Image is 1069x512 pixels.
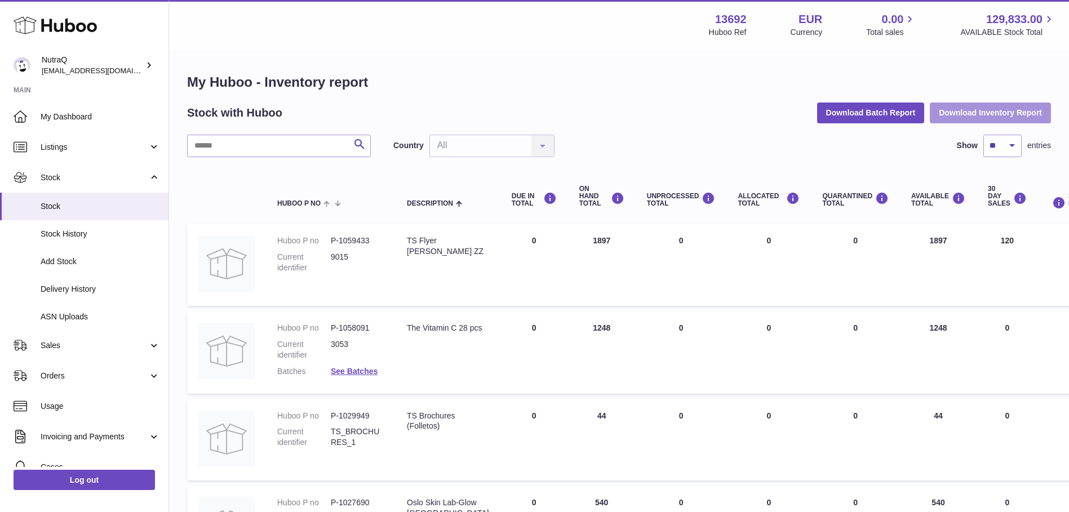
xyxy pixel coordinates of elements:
dt: Batches [277,366,331,377]
label: Show [957,140,978,151]
dd: TS_BROCHURES_1 [331,426,384,448]
td: 0 [500,399,568,481]
div: AVAILABLE Total [911,192,965,207]
span: Description [407,200,453,207]
a: 0.00 Total sales [866,12,916,38]
td: 1248 [900,311,977,394]
div: NutraQ [42,55,143,76]
dt: Huboo P no [277,323,331,333]
span: 129,833.00 [986,12,1043,27]
td: 0 [500,311,568,394]
a: Log out [14,470,155,490]
a: 129,833.00 AVAILABLE Stock Total [960,12,1055,38]
span: Usage [41,401,160,412]
span: Listings [41,142,148,153]
dd: P-1058091 [331,323,384,333]
span: [EMAIL_ADDRESS][DOMAIN_NAME] [42,66,166,75]
div: QUARANTINED Total [822,192,889,207]
td: 0 [726,311,811,394]
span: 0 [853,323,858,332]
dt: Huboo P no [277,235,331,246]
div: ON HAND Total [579,185,624,208]
td: 1897 [568,224,636,306]
span: 0 [853,498,858,507]
label: Country [393,140,424,151]
a: See Batches [331,367,378,376]
img: product image [198,323,255,379]
div: TS Flyer [PERSON_NAME] ZZ [407,235,489,257]
td: 0 [500,224,568,306]
td: 1248 [568,311,636,394]
button: Download Batch Report [817,103,925,123]
span: Invoicing and Payments [41,431,148,442]
span: Add Stock [41,256,160,267]
td: 1897 [900,224,977,306]
dd: 9015 [331,252,384,273]
dt: Current identifier [277,426,331,448]
button: Download Inventory Report [930,103,1051,123]
strong: EUR [799,12,822,27]
span: My Dashboard [41,112,160,122]
td: 44 [900,399,977,481]
dt: Current identifier [277,252,331,273]
span: Delivery History [41,284,160,295]
span: 0 [853,411,858,420]
div: The Vitamin C 28 pcs [407,323,489,333]
span: Sales [41,340,148,351]
dd: P-1029949 [331,411,384,421]
span: ASN Uploads [41,311,160,322]
div: 30 DAY SALES [988,185,1027,208]
span: Cases [41,462,160,473]
dd: P-1027690 [331,497,384,508]
td: 120 [977,224,1038,306]
div: TS Brochures (Folletos) [407,411,489,432]
span: Total sales [866,27,916,38]
td: 0 [977,311,1038,394]
div: UNPROCESSED Total [647,192,716,207]
span: 0 [853,236,858,245]
img: product image [198,235,255,292]
td: 0 [636,311,727,394]
span: Orders [41,371,148,381]
div: Huboo Ref [709,27,747,38]
span: entries [1027,140,1051,151]
td: 0 [977,399,1038,481]
h1: My Huboo - Inventory report [187,73,1051,91]
dd: 3053 [331,339,384,360]
span: 0.00 [882,12,904,27]
span: Stock [41,201,160,212]
div: DUE IN TOTAL [512,192,557,207]
dt: Huboo P no [277,497,331,508]
strong: 13692 [715,12,747,27]
span: Stock [41,172,148,183]
td: 0 [726,224,811,306]
dt: Huboo P no [277,411,331,421]
h2: Stock with Huboo [187,105,282,121]
td: 0 [726,399,811,481]
div: ALLOCATED Total [738,192,800,207]
span: AVAILABLE Stock Total [960,27,1055,38]
span: Stock History [41,229,160,239]
dd: P-1059433 [331,235,384,246]
dt: Current identifier [277,339,331,360]
td: 0 [636,224,727,306]
span: Huboo P no [277,200,321,207]
td: 0 [636,399,727,481]
img: product image [198,411,255,467]
td: 44 [568,399,636,481]
div: Currency [791,27,823,38]
img: log@nutraq.com [14,57,30,74]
